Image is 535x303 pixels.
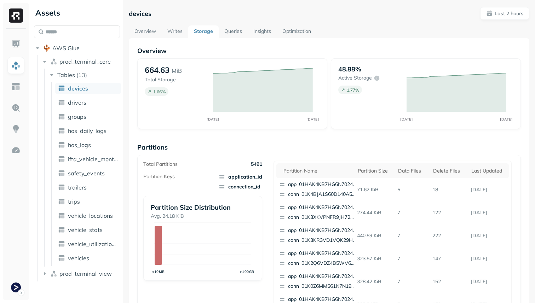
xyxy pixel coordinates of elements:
p: 147 [430,252,468,265]
button: app_01HAK4KB7HG6N7024210G3S8D5conn_01K4BJA1S60D140A5V26ADSPT0 [276,178,360,201]
button: Tables(13) [48,69,121,81]
span: vehicle_utilization_day [68,240,118,247]
p: 440.59 KiB [354,229,395,242]
img: table [58,113,65,120]
a: Queries [219,25,248,38]
button: AWS Glue [34,42,120,54]
p: Sep 9, 2025 [468,275,509,288]
div: Partition size [358,168,391,174]
p: app_01HAK4KB7HG6N7024210G3S8D5 [288,181,357,188]
p: 152 [430,275,468,288]
p: 274.44 KiB [354,206,395,219]
button: prod_terminal_core [41,56,120,67]
p: 1.77 % [347,87,359,93]
p: 664.63 [145,65,169,75]
img: table [58,212,65,219]
p: Sep 9, 2025 [468,252,509,265]
span: groups [68,113,86,120]
p: Partition Keys [143,173,175,180]
p: Total Partitions [143,161,178,168]
span: devices [68,85,88,92]
span: hos_logs [68,141,91,148]
a: trailers [55,182,121,193]
a: vehicles [55,252,121,264]
p: Active storage [338,75,372,81]
p: Overview [137,47,521,55]
p: conn_01K4BJA1S60D140A5V26ADSPT0 [288,191,357,198]
tspan: [DATE] [207,117,219,121]
img: table [58,141,65,148]
p: 7 [395,275,430,288]
p: app_01HAK4KB7HG6N7024210G3S8D5 [288,227,357,234]
tspan: >100GB [240,269,254,274]
p: Partition Size Distribution [151,203,255,211]
p: 7 [395,229,430,242]
a: vehicle_utilization_day [55,238,121,250]
img: Asset Explorer [11,82,21,91]
span: prod_terminal_view [59,270,112,277]
span: safety_events [68,170,105,177]
p: conn_01K2Q6VDZ4B5WV65X5QRPQMXSA [288,260,357,267]
button: app_01HAK4KB7HG6N7024210G3S8D5conn_01K0Z6MM561N7N19RGJ177CZJY [276,270,360,293]
img: table [58,198,65,205]
button: Last 2 hours [480,7,529,20]
span: Tables [57,71,75,78]
img: table [58,156,65,163]
span: drivers [68,99,86,106]
p: app_01HAK4KB7HG6N7024210G3S8D5 [288,296,357,303]
a: Storage [188,25,219,38]
a: safety_events [55,168,121,179]
div: Partition name [283,168,351,174]
img: Dashboard [11,40,21,49]
a: groups [55,111,121,122]
tspan: [DATE] [401,117,413,121]
p: conn_01K3XKVPNFR9JH72X7QRNT8FYX [288,214,357,221]
div: Data Files [398,168,426,174]
span: application_id [218,173,262,180]
div: Delete Files [433,168,464,174]
div: Last updated [471,168,505,174]
div: Assets [34,7,120,18]
p: 222 [430,229,468,242]
span: connection_id [218,183,262,190]
p: conn_01K3KR3VD1VQK29HJ9D8A60C55 [288,237,357,244]
img: table [58,170,65,177]
p: 122 [430,206,468,219]
span: prod_terminal_core [59,58,111,65]
a: Overview [129,25,162,38]
img: Assets [11,61,21,70]
tspan: [DATE] [307,117,319,121]
tspan: <10MB [152,269,165,274]
a: devices [55,83,121,94]
img: table [58,85,65,92]
p: Sep 9, 2025 [468,183,509,196]
img: Terminal [11,282,21,292]
img: Insights [11,124,21,134]
button: app_01HAK4KB7HG6N7024210G3S8D5conn_01K2Q6VDZ4B5WV65X5QRPQMXSA [276,247,360,270]
a: drivers [55,97,121,108]
img: table [58,184,65,191]
p: 7 [395,252,430,265]
img: namespace [50,270,57,277]
span: vehicles [68,255,89,262]
p: devices [129,10,151,18]
p: Sep 9, 2025 [468,206,509,219]
span: trips [68,198,80,205]
button: prod_terminal_view [41,268,120,279]
p: 5491 [251,161,262,168]
a: vehicle_stats [55,224,121,235]
button: app_01HAK4KB7HG6N7024210G3S8D5conn_01K3XKVPNFR9JH72X7QRNT8FYX [276,201,360,224]
a: hos_logs [55,139,121,151]
a: Optimization [277,25,317,38]
p: Partitions [137,143,521,151]
a: Writes [162,25,188,38]
a: trips [55,196,121,207]
p: 7 [395,206,430,219]
img: Ryft [9,8,23,23]
p: 71.62 KiB [354,183,395,196]
p: app_01HAK4KB7HG6N7024210G3S8D5 [288,204,357,211]
img: table [58,226,65,233]
p: Sep 9, 2025 [468,229,509,242]
p: app_01HAK4KB7HG6N7024210G3S8D5 [288,250,357,257]
button: app_01HAK4KB7HG6N7024210G3S8D5conn_01K3KR3VD1VQK29HJ9D8A60C55 [276,224,360,247]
